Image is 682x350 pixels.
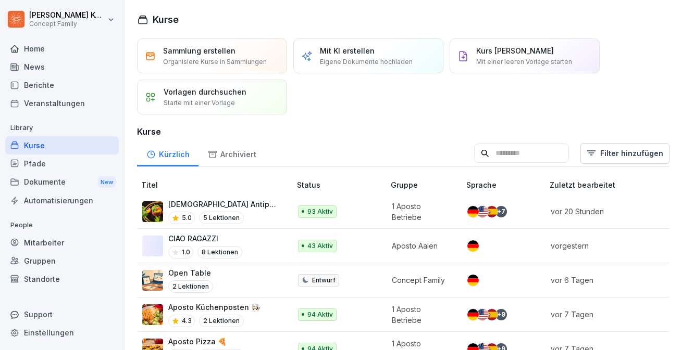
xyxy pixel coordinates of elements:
[486,309,498,320] img: es.svg
[486,206,498,217] img: es.svg
[392,240,450,251] p: Aposto Aalen
[197,246,242,258] p: 8 Lektionen
[5,58,119,76] a: News
[5,173,119,192] div: Dokumente
[5,94,119,112] a: Veranstaltungen
[320,45,375,56] p: Mit KI erstellen
[168,233,242,244] p: CIAO RAGAZZI
[467,240,479,252] img: de.svg
[307,207,333,216] p: 93 Aktiv
[5,234,119,252] a: Mitarbeiter
[476,57,572,67] p: Mit einer leeren Vorlage starten
[5,252,119,270] a: Gruppen
[182,248,190,257] p: 1.0
[477,206,488,217] img: us.svg
[168,302,260,313] p: Aposto Küchenposten 👩🏻‍🍳
[199,315,244,327] p: 2 Lektionen
[199,140,265,166] a: Archiviert
[182,213,192,223] p: 5.0
[164,98,235,108] p: Starte mit einer Vorlage
[550,179,669,190] p: Zuletzt bearbeitet
[98,176,116,188] div: New
[467,206,479,217] img: de.svg
[163,57,267,67] p: Organisiere Kurse in Sammlungen
[141,179,293,190] p: Titel
[551,275,657,286] p: vor 6 Tagen
[182,316,192,326] p: 4.3
[495,206,507,217] div: + 7
[5,191,119,210] a: Automatisierungen
[307,241,333,251] p: 43 Aktiv
[168,267,213,278] p: Open Table
[312,276,336,285] p: Entwurf
[551,206,657,217] p: vor 20 Stunden
[320,57,413,67] p: Eigene Dokumente hochladen
[477,309,488,320] img: us.svg
[392,201,450,223] p: 1 Aposto Betriebe
[142,201,163,222] img: ysm8inu6d9jjl68d9x16nxcw.png
[5,40,119,58] a: Home
[142,270,163,291] img: y7ect1993qk6akvzeqos38v8.png
[199,212,244,224] p: 5 Lektionen
[467,275,479,286] img: de.svg
[5,154,119,173] a: Pfade
[5,270,119,288] a: Standorte
[466,179,545,190] p: Sprache
[164,86,246,97] p: Vorlagen durchsuchen
[307,310,333,319] p: 94 Aktiv
[5,323,119,342] a: Einstellungen
[495,309,507,320] div: + 9
[467,309,479,320] img: de.svg
[297,179,387,190] p: Status
[168,280,213,293] p: 2 Lektionen
[5,217,119,234] p: People
[5,120,119,136] p: Library
[168,199,280,210] p: [DEMOGRAPHIC_DATA] Antipasti 🫒
[163,45,235,56] p: Sammlung erstellen
[5,76,119,94] a: Berichte
[392,275,450,286] p: Concept Family
[142,304,163,325] img: ecowexwi71w3cb2kgh26fc24.png
[153,12,179,27] h1: Kurse
[137,140,199,166] a: Kürzlich
[5,136,119,154] a: Kurse
[5,173,119,192] a: DokumenteNew
[29,11,105,20] p: [PERSON_NAME] Komarov
[29,20,105,28] p: Concept Family
[551,240,657,251] p: vorgestern
[476,45,554,56] p: Kurs [PERSON_NAME]
[168,336,244,347] p: Aposto Pizza 🍕
[392,304,450,326] p: 1 Aposto Betriebe
[137,125,669,138] h3: Kurse
[580,143,669,164] button: Filter hinzufügen
[551,309,657,320] p: vor 7 Tagen
[391,179,462,190] p: Gruppe
[5,305,119,323] div: Support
